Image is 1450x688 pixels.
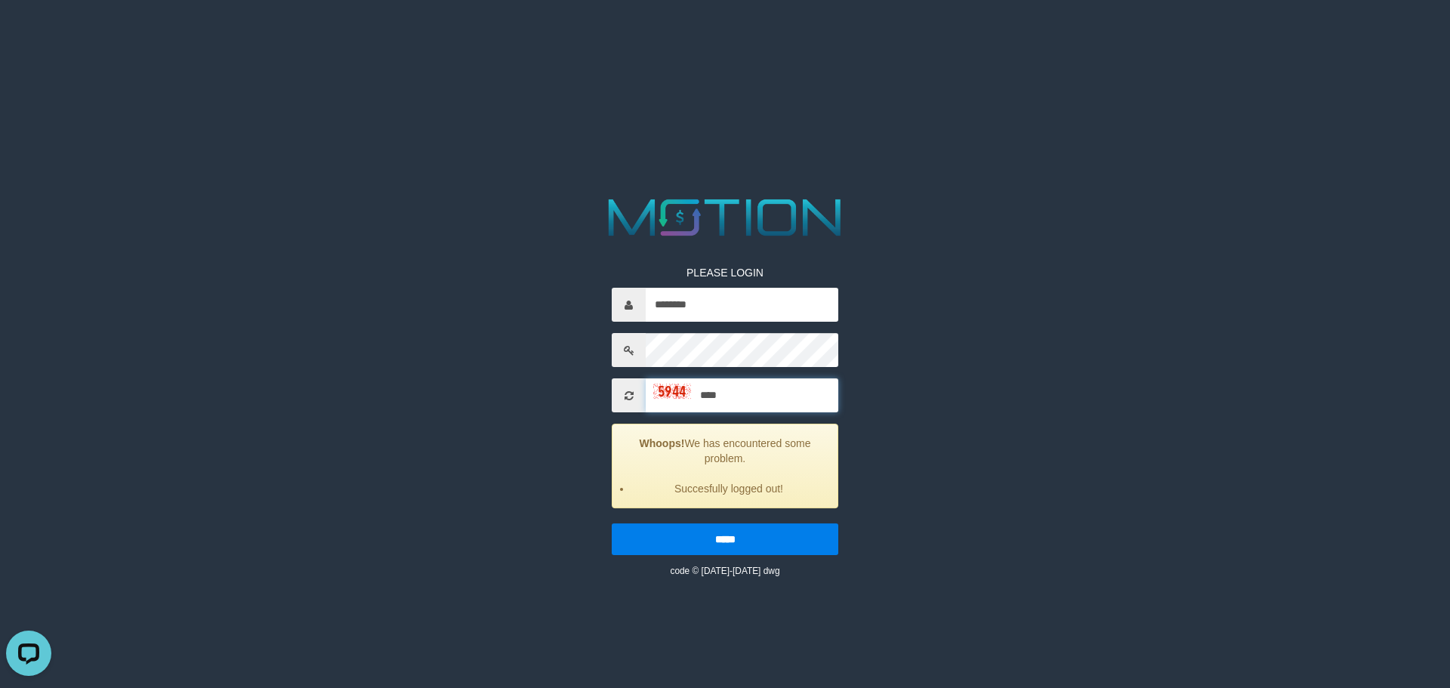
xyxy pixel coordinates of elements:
[631,481,826,496] li: Succesfully logged out!
[612,265,838,280] p: PLEASE LOGIN
[6,6,51,51] button: Open LiveChat chat widget
[670,566,779,576] small: code © [DATE]-[DATE] dwg
[612,424,838,508] div: We has encountered some problem.
[653,384,691,399] img: captcha
[640,437,685,449] strong: Whoops!
[598,193,852,242] img: MOTION_logo.png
